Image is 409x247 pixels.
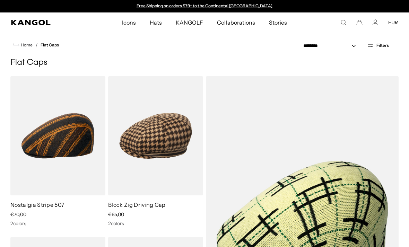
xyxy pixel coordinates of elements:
a: Collaborations [210,12,262,33]
a: KANGOLF [169,12,210,33]
a: Free Shipping on orders $79+ to the Continental [GEOGRAPHIC_DATA] [137,3,273,8]
span: Stories [269,12,287,33]
span: Collaborations [217,12,255,33]
slideshow-component: Announcement bar [133,3,276,9]
summary: Search here [340,19,347,26]
a: Block Zig Driving Cap [108,201,166,208]
div: Announcement [133,3,276,9]
a: Hats [143,12,169,33]
img: Block Zig Driving Cap [108,76,203,195]
select: Sort by: Featured [301,42,363,50]
a: Stories [262,12,294,33]
h1: Flat Caps [10,58,399,68]
span: Icons [122,12,136,33]
div: 1 of 2 [133,3,276,9]
span: €65,00 [108,211,124,218]
span: Hats [150,12,162,33]
span: €70,00 [10,211,26,218]
span: Home [19,43,33,47]
div: 2 colors [10,220,105,227]
div: 2 colors [108,220,203,227]
button: Open filters [363,42,393,48]
a: Account [372,19,378,26]
button: Cart [356,19,363,26]
button: EUR [388,19,398,26]
a: Kangol [11,20,80,25]
span: KANGOLF [176,12,203,33]
a: Icons [115,12,143,33]
a: Nostalgia Stripe 507 [10,201,64,208]
li: / [33,41,38,49]
a: Home [13,42,33,48]
a: Flat Caps [41,43,59,47]
img: Nostalgia Stripe 507 [10,76,105,195]
span: Filters [376,43,389,48]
